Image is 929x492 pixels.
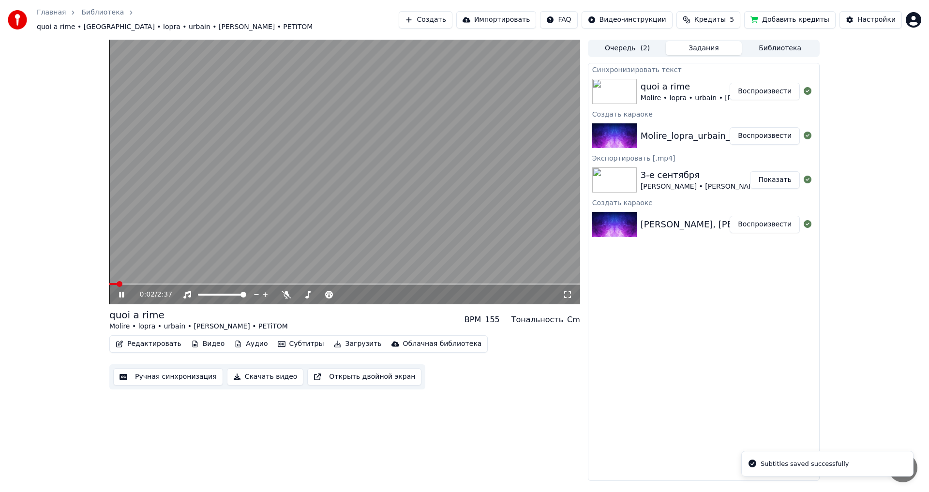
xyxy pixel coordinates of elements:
nav: breadcrumb [37,8,399,32]
button: Загрузить [330,337,386,351]
div: / [140,290,163,299]
span: ( 2 ) [640,44,650,53]
div: Экспортировать [.mp4] [588,152,819,164]
span: 0:02 [140,290,155,299]
button: Воспроизвести [730,216,800,233]
button: Воспроизвести [730,83,800,100]
span: 5 [730,15,734,25]
button: Импортировать [456,11,537,29]
button: Субтитры [274,337,328,351]
span: quoi a rime • [GEOGRAPHIC_DATA] • lopra • urbain • [PERSON_NAME] • PETiTOM [37,22,313,32]
div: Molire_lopra_urbain_Morgan_PETiTOM_-_quoi_a_rime_77956694 [641,129,918,143]
div: 155 [485,314,500,326]
button: Ручная синхронизация [113,368,223,386]
button: Создать [399,11,452,29]
span: Кредиты [694,15,726,25]
div: [PERSON_NAME], [PERSON_NAME] - 3-е сентября [641,218,859,231]
a: Библиотека [81,8,124,17]
button: Редактировать [112,337,185,351]
button: Кредиты5 [676,11,740,29]
button: Видео-инструкции [582,11,673,29]
span: 2:37 [157,290,172,299]
button: Аудио [230,337,271,351]
div: Cm [567,314,580,326]
button: Библиотека [742,41,818,55]
div: quoi a rime [109,308,288,322]
button: Открыть двойной экран [307,368,421,386]
div: Создать караоке [588,196,819,208]
button: Воспроизвести [730,127,800,145]
div: Синхронизировать текст [588,63,819,75]
div: Настройки [857,15,896,25]
a: Главная [37,8,66,17]
button: Настройки [839,11,902,29]
button: Добавить кредиты [744,11,836,29]
button: Видео [187,337,229,351]
div: Molire • lopra • urbain • [PERSON_NAME] • PETiTOM [109,322,288,331]
div: Тональность [511,314,563,326]
div: 3-е сентября [641,168,762,182]
div: Subtitles saved successfully [761,459,849,469]
button: Скачать видео [227,368,304,386]
div: Создать караоке [588,108,819,119]
div: BPM [464,314,481,326]
div: Облачная библиотека [403,339,482,349]
button: FAQ [540,11,577,29]
div: Molire • lopra • urbain • [PERSON_NAME] • PETiTOM [641,93,819,103]
button: Очередь [589,41,666,55]
div: [PERSON_NAME] • [PERSON_NAME] [641,182,762,192]
button: Показать [750,171,800,189]
button: Задания [666,41,742,55]
div: quoi a rime [641,80,819,93]
img: youka [8,10,27,30]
